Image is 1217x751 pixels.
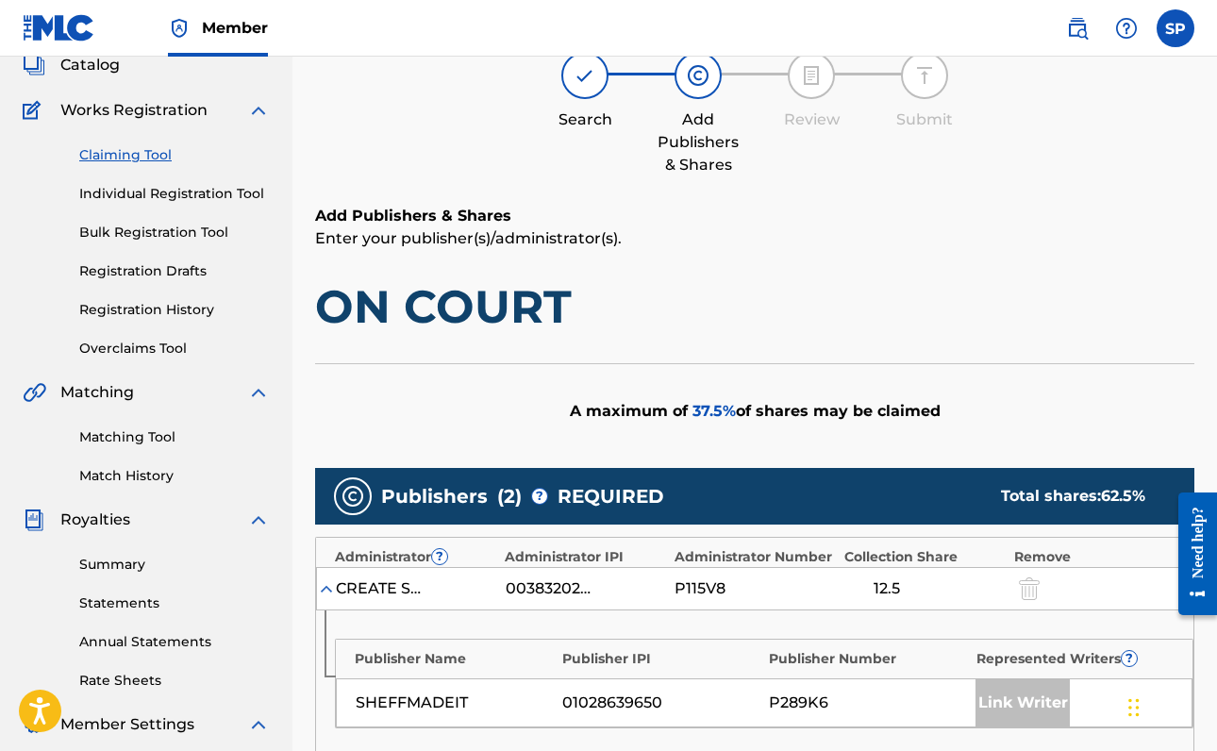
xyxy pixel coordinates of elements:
div: P289K6 [769,692,966,714]
span: Member Settings [60,713,194,736]
div: Total shares: [1001,485,1157,508]
img: step indicator icon for Review [800,64,823,87]
div: Add Publishers & Shares [651,108,745,176]
a: Registration History [79,300,270,320]
div: Remove [1014,547,1175,567]
a: Statements [79,593,270,613]
span: 62.5 % [1101,487,1145,505]
span: ? [1122,651,1137,666]
img: Matching [23,381,46,404]
a: Claiming Tool [79,145,270,165]
img: expand [247,509,270,531]
span: ( 2 ) [497,482,522,510]
span: Publishers [381,482,488,510]
img: step indicator icon for Add Publishers & Shares [687,64,709,87]
iframe: Chat Widget [1123,660,1217,751]
img: publishers [342,485,364,508]
img: Catalog [23,54,45,76]
a: Summary [79,555,270,575]
span: Royalties [60,509,130,531]
div: A maximum of of shares may be claimed [315,363,1194,459]
span: 37.5 % [692,402,736,420]
img: help [1115,17,1138,40]
h6: Add Publishers & Shares [315,205,1194,227]
div: Administrator [335,547,495,567]
a: Annual Statements [79,632,270,652]
a: Overclaims Tool [79,339,270,359]
img: Royalties [23,509,45,531]
a: Match History [79,466,270,486]
img: expand [247,713,270,736]
div: Represented Writers [976,649,1175,669]
div: Administrator Number [675,547,835,567]
div: User Menu [1157,9,1194,47]
img: step indicator icon for Submit [913,64,936,87]
span: Matching [60,381,134,404]
div: Publisher Name [355,649,553,669]
div: Drag [1128,679,1140,736]
div: 01028639650 [562,692,759,714]
img: expand [247,381,270,404]
div: SHEFFMADEIT [356,692,553,714]
div: Administrator IPI [505,547,665,567]
a: Bulk Registration Tool [79,223,270,242]
img: Works Registration [23,99,47,122]
img: expand [247,99,270,122]
div: Review [764,108,859,131]
a: Rate Sheets [79,671,270,691]
h1: ON COURT [315,278,1194,335]
span: REQUIRED [558,482,664,510]
span: ? [432,549,447,564]
img: Member Settings [23,713,45,736]
div: Publisher IPI [562,649,760,669]
a: Individual Registration Tool [79,184,270,204]
div: Help [1108,9,1145,47]
img: expand-cell-toggle [317,579,336,598]
div: Submit [877,108,972,131]
a: CatalogCatalog [23,54,120,76]
img: MLC Logo [23,14,95,42]
div: Publisher Number [769,649,967,669]
span: ? [532,489,547,504]
img: Top Rightsholder [168,17,191,40]
a: Matching Tool [79,427,270,447]
iframe: Resource Center [1164,476,1217,631]
img: step indicator icon for Search [574,64,596,87]
span: Catalog [60,54,120,76]
span: Works Registration [60,99,208,122]
a: Public Search [1059,9,1096,47]
img: search [1066,17,1089,40]
span: Member [202,17,268,39]
a: Registration Drafts [79,261,270,281]
div: Search [538,108,632,131]
div: Collection Share [844,547,1005,567]
p: Enter your publisher(s)/administrator(s). [315,227,1194,250]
